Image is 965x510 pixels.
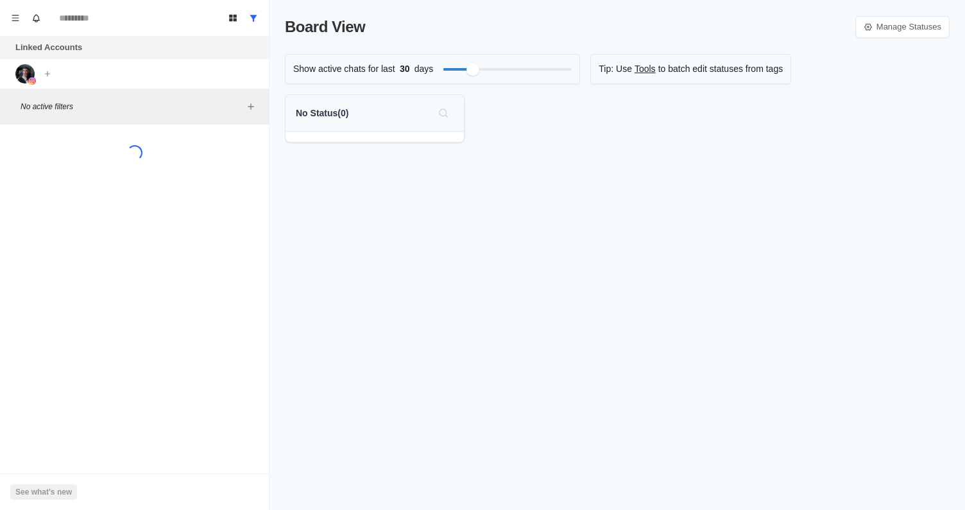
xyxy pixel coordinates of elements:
p: Show active chats for last [293,62,395,76]
img: picture [15,64,35,84]
button: Notifications [26,8,46,28]
img: picture [28,77,36,85]
button: Show all conversations [243,8,264,28]
p: No Status ( 0 ) [296,107,348,120]
button: Menu [5,8,26,28]
p: Board View [285,15,365,39]
p: Linked Accounts [15,41,82,54]
span: 30 [395,62,414,76]
a: Manage Statuses [855,16,950,38]
button: Board View [223,8,243,28]
p: days [414,62,434,76]
p: No active filters [21,101,243,112]
button: Search [433,103,454,123]
button: See what's new [10,484,77,500]
button: Add account [40,66,55,82]
p: to batch edit statuses from tags [658,62,783,76]
button: Add filters [243,99,259,114]
div: Filter by activity days [466,63,479,76]
p: Tip: Use [599,62,632,76]
a: Tools [635,62,656,76]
